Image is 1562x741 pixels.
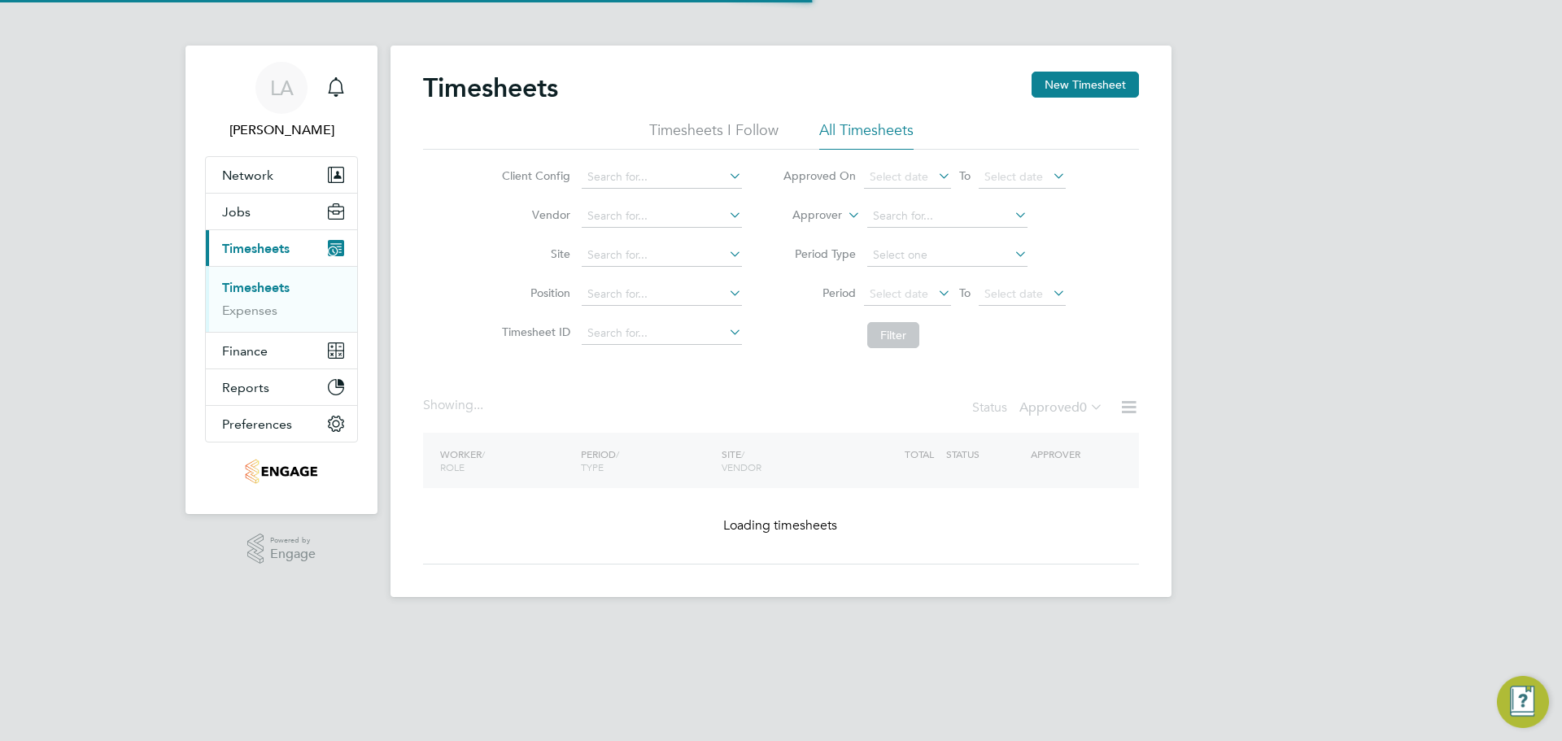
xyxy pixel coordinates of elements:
[867,205,1028,228] input: Search for...
[497,325,570,339] label: Timesheet ID
[247,534,316,564] a: Powered byEngage
[222,241,290,256] span: Timesheets
[206,369,357,405] button: Reports
[582,283,742,306] input: Search for...
[222,204,251,220] span: Jobs
[649,120,779,150] li: Timesheets I Follow
[972,397,1106,420] div: Status
[206,194,357,229] button: Jobs
[245,459,317,485] img: integrapeople-logo-retina.png
[497,246,570,261] label: Site
[954,165,975,186] span: To
[206,230,357,266] button: Timesheets
[497,168,570,183] label: Client Config
[819,120,914,150] li: All Timesheets
[867,322,919,348] button: Filter
[222,343,268,359] span: Finance
[769,207,842,224] label: Approver
[582,166,742,189] input: Search for...
[783,286,856,300] label: Period
[270,547,316,561] span: Engage
[270,77,294,98] span: LA
[497,286,570,300] label: Position
[222,280,290,295] a: Timesheets
[867,244,1028,267] input: Select one
[1497,676,1549,728] button: Engage Resource Center
[1080,399,1087,416] span: 0
[206,266,357,332] div: Timesheets
[222,380,269,395] span: Reports
[185,46,377,514] nav: Main navigation
[222,168,273,183] span: Network
[205,120,358,140] span: Lucy Anderton
[870,169,928,184] span: Select date
[954,282,975,303] span: To
[870,286,928,301] span: Select date
[582,322,742,345] input: Search for...
[582,205,742,228] input: Search for...
[206,333,357,368] button: Finance
[1019,399,1103,416] label: Approved
[783,246,856,261] label: Period Type
[423,72,558,104] h2: Timesheets
[984,286,1043,301] span: Select date
[582,244,742,267] input: Search for...
[206,406,357,442] button: Preferences
[270,534,316,547] span: Powered by
[473,397,483,413] span: ...
[423,397,486,414] div: Showing
[497,207,570,222] label: Vendor
[222,416,292,432] span: Preferences
[1032,72,1139,98] button: New Timesheet
[222,303,277,318] a: Expenses
[206,157,357,193] button: Network
[984,169,1043,184] span: Select date
[783,168,856,183] label: Approved On
[205,62,358,140] a: LA[PERSON_NAME]
[205,459,358,485] a: Go to home page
